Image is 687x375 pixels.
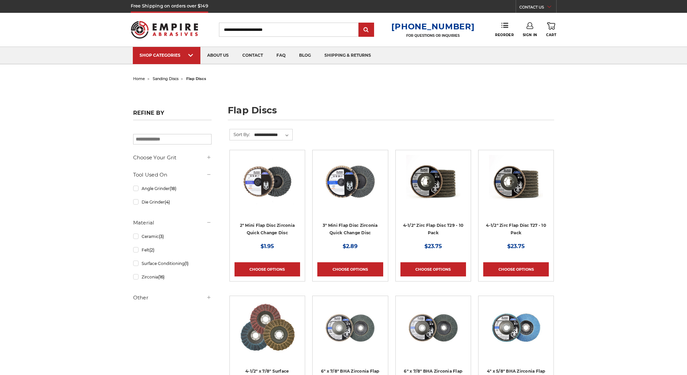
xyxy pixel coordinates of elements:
select: Sort By: [253,130,292,140]
a: faq [270,47,292,64]
span: $23.75 [424,243,442,249]
h5: Other [133,294,212,302]
a: sanding discs [153,76,178,81]
a: Zirconia(16) [133,271,212,283]
h5: Tool Used On [133,171,212,179]
a: Black Hawk 4-1/2" x 7/8" Flap Disc Type 27 - 10 Pack [483,155,549,220]
span: $1.95 [261,243,274,249]
a: Felt(2) [133,244,212,256]
a: Choose Options [400,262,466,276]
a: 4-1/2" Zirc Flap Disc T29 - 10 Pack [403,223,464,236]
a: 4.5" Black Hawk Zirconia Flap Disc 10 Pack [400,155,466,220]
h1: flap discs [228,106,554,120]
a: contact [236,47,270,64]
img: Black Hawk 6 inch T29 coarse flap discs, 36 grit for efficient material removal [323,301,377,355]
img: Black Hawk Abrasives 2-inch Zirconia Flap Disc with 60 Grit Zirconia for Smooth Finishing [240,155,294,209]
span: Reorder [495,33,514,37]
a: Choose Options [483,262,549,276]
a: 3" Mini Flap Disc Zirconia Quick Change Disc [323,223,378,236]
span: (1) [185,261,189,266]
span: $23.75 [507,243,525,249]
a: home [133,76,145,81]
a: Ceramic(3) [133,231,212,242]
h5: Material [133,219,212,227]
a: 2" Mini Flap Disc Zirconia Quick Change Disc [240,223,295,236]
a: [PHONE_NUMBER] [391,22,474,31]
input: Submit [360,23,373,37]
img: Scotch brite flap discs [240,301,295,355]
div: SHOP CATEGORIES [140,53,194,58]
a: Coarse 36 grit BHA Zirconia flap disc, 6-inch, flat T27 for aggressive material removal [400,301,466,366]
img: Black Hawk 4-1/2" x 7/8" Flap Disc Type 27 - 10 Pack [489,155,543,209]
span: flap discs [186,76,206,81]
a: Angle Grinder(18) [133,183,212,194]
span: $2.89 [343,243,358,249]
a: Choose Options [317,262,383,276]
span: Cart [546,33,556,37]
a: Reorder [495,22,514,37]
img: 4-inch BHA Zirconia flap disc with 40 grit designed for aggressive metal sanding and grinding [489,301,543,355]
label: Sort By: [230,129,250,139]
a: BHA 3" Quick Change 60 Grit Flap Disc for Fine Grinding and Finishing [317,155,383,220]
img: 4.5" Black Hawk Zirconia Flap Disc 10 Pack [406,155,460,209]
a: CONTACT US [519,3,556,13]
a: Scotch brite flap discs [235,301,300,366]
a: about us [200,47,236,64]
a: shipping & returns [318,47,378,64]
h5: Choose Your Grit [133,154,212,162]
p: FOR QUESTIONS OR INQUIRIES [391,33,474,38]
span: Sign In [523,33,537,37]
img: BHA 3" Quick Change 60 Grit Flap Disc for Fine Grinding and Finishing [323,155,377,209]
span: (4) [165,199,170,205]
a: Surface Conditioning(1) [133,258,212,269]
a: Choose Options [235,262,300,276]
img: Empire Abrasives [131,17,198,43]
img: Coarse 36 grit BHA Zirconia flap disc, 6-inch, flat T27 for aggressive material removal [406,301,460,355]
a: Cart [546,22,556,37]
a: 4-1/2" Zirc Flap Disc T27 - 10 Pack [486,223,546,236]
span: (16) [158,274,165,279]
a: Black Hawk Abrasives 2-inch Zirconia Flap Disc with 60 Grit Zirconia for Smooth Finishing [235,155,300,220]
a: 4-inch BHA Zirconia flap disc with 40 grit designed for aggressive metal sanding and grinding [483,301,549,366]
span: (18) [170,186,176,191]
a: blog [292,47,318,64]
a: Die Grinder(4) [133,196,212,208]
h5: Refine by [133,110,212,120]
span: (2) [149,247,154,252]
span: (3) [159,234,164,239]
a: Black Hawk 6 inch T29 coarse flap discs, 36 grit for efficient material removal [317,301,383,366]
